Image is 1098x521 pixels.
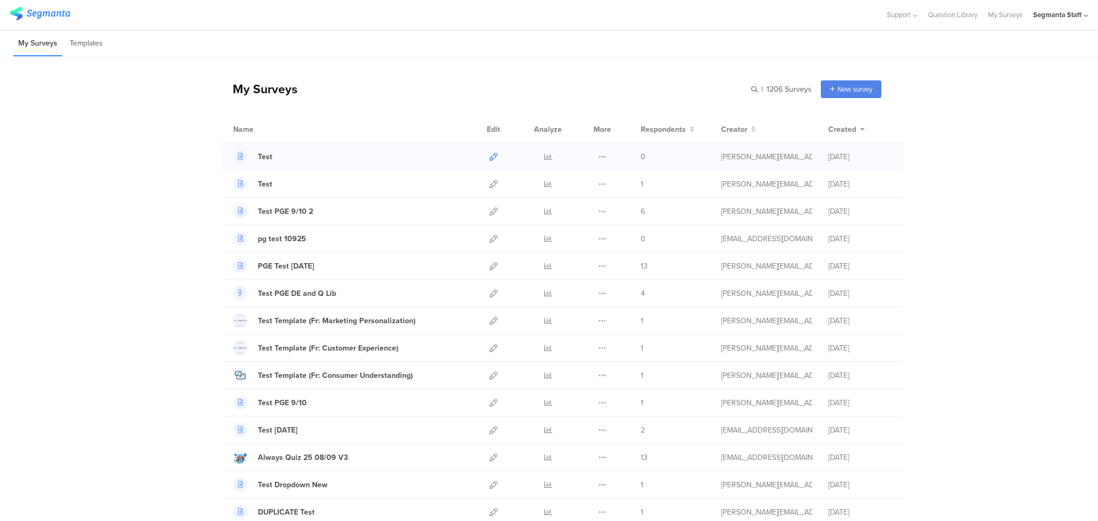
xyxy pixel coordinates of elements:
[828,397,893,408] div: [DATE]
[641,479,643,490] span: 1
[828,452,893,463] div: [DATE]
[641,178,643,190] span: 1
[233,341,398,355] a: Test Template (Fr: Customer Experience)
[233,124,298,135] div: Name
[233,286,336,300] a: Test PGE DE and Q Lib
[721,124,756,135] button: Creator
[828,288,893,299] div: [DATE]
[828,124,865,135] button: Created
[721,288,812,299] div: raymund@segmanta.com
[641,507,643,518] span: 1
[233,204,313,218] a: Test PGE 9/10 2
[721,260,812,272] div: riel@segmanta.com
[641,343,643,354] span: 1
[233,232,306,245] a: pg test 10925
[258,452,348,463] div: Always Quiz 25 08/09 V3
[258,315,416,326] div: Test Template (Fr: Marketing Personalization)
[721,206,812,217] div: raymund@segmanta.com
[532,116,564,143] div: Analyze
[828,315,893,326] div: [DATE]
[641,370,643,381] span: 1
[641,124,686,135] span: Respondents
[641,452,648,463] span: 13
[828,151,893,162] div: [DATE]
[233,450,348,464] a: Always Quiz 25 08/09 V3
[828,507,893,518] div: [DATE]
[641,397,643,408] span: 1
[233,177,272,191] a: Test
[641,124,694,135] button: Respondents
[887,10,910,20] span: Support
[258,233,306,244] div: pg test 10925
[233,368,413,382] a: Test Template (Fr: Consumer Understanding)
[13,31,62,56] li: My Surveys
[258,343,398,354] div: Test Template (Fr: Customer Experience)
[233,478,328,492] a: Test Dropdown New
[721,233,812,244] div: eliran@segmanta.com
[721,370,812,381] div: raymund@segmanta.com
[760,84,765,95] span: |
[258,288,336,299] div: Test PGE DE and Q Lib
[721,124,747,135] span: Creator
[641,260,648,272] span: 13
[828,343,893,354] div: [DATE]
[828,206,893,217] div: [DATE]
[828,425,893,436] div: [DATE]
[641,425,645,436] span: 2
[721,507,812,518] div: riel@segmanta.com
[258,425,298,436] div: Test 09.10.25
[641,151,646,162] span: 0
[591,116,614,143] div: More
[641,288,645,299] span: 4
[828,178,893,190] div: [DATE]
[233,423,298,437] a: Test [DATE]
[837,84,872,94] span: New survey
[721,315,812,326] div: raymund@segmanta.com
[233,259,314,273] a: PGE Test [DATE]
[258,151,272,162] div: Test
[233,505,315,519] a: DUPLICATE Test
[721,343,812,354] div: raymund@segmanta.com
[233,150,272,163] a: Test
[721,151,812,162] div: raymund@segmanta.com
[1033,10,1081,20] div: Segmanta Staff
[222,80,298,98] div: My Surveys
[828,479,893,490] div: [DATE]
[828,370,893,381] div: [DATE]
[258,370,413,381] div: Test Template (Fr: Consumer Understanding)
[258,178,272,190] div: Test
[233,314,416,328] a: Test Template (Fr: Marketing Personalization)
[65,31,108,56] li: Templates
[482,116,505,143] div: Edit
[258,206,313,217] div: Test PGE 9/10 2
[641,315,643,326] span: 1
[828,260,893,272] div: [DATE]
[258,479,328,490] div: Test Dropdown New
[258,260,314,272] div: PGE Test 09.10.25
[721,178,812,190] div: riel@segmanta.com
[10,7,70,20] img: segmanta logo
[721,397,812,408] div: raymund@segmanta.com
[233,396,307,410] a: Test PGE 9/10
[767,84,812,95] span: 1206 Surveys
[828,233,893,244] div: [DATE]
[641,206,645,217] span: 6
[641,233,646,244] span: 0
[721,479,812,490] div: raymund@segmanta.com
[258,397,307,408] div: Test PGE 9/10
[828,124,856,135] span: Created
[258,507,315,518] div: DUPLICATE Test
[721,452,812,463] div: gillat@segmanta.com
[721,425,812,436] div: channelle@segmanta.com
